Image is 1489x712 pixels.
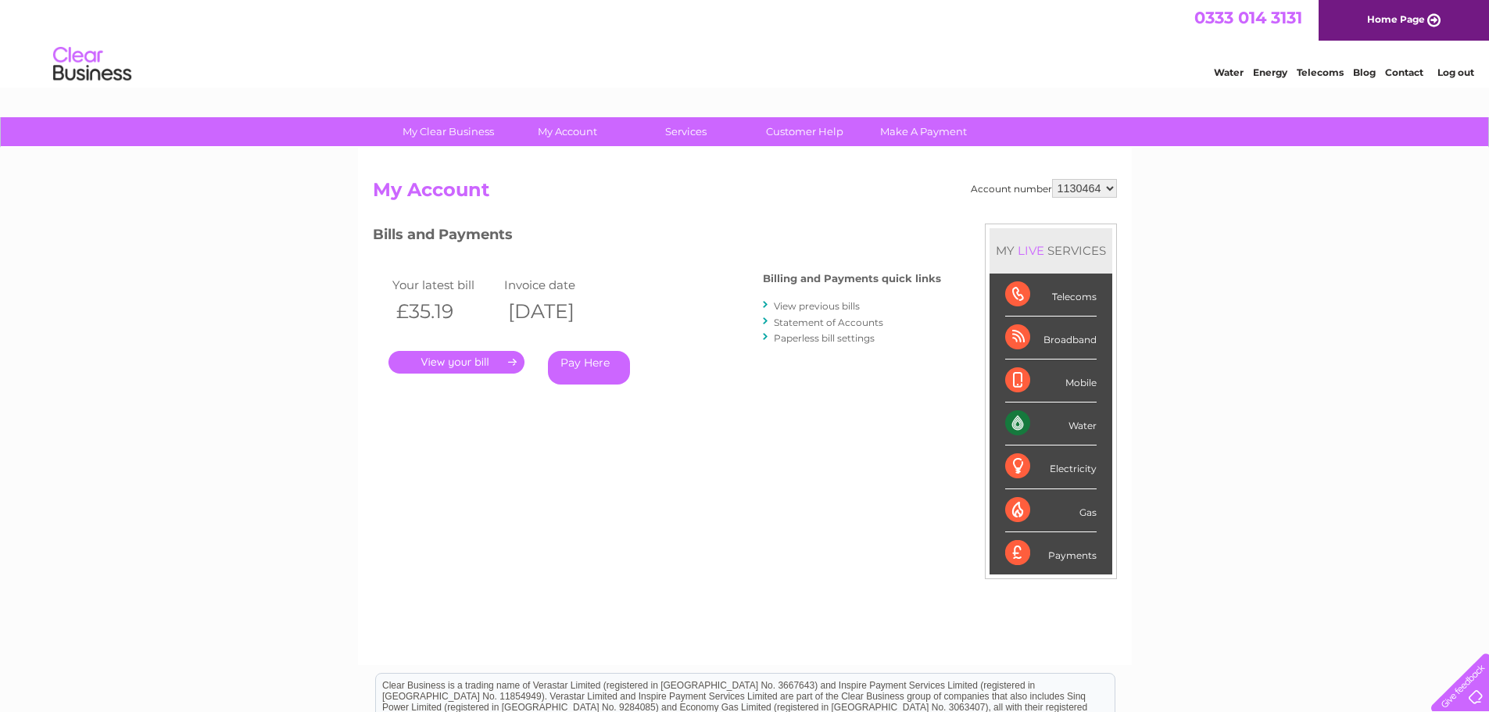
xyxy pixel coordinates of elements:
[503,117,632,146] a: My Account
[52,41,132,88] img: logo.png
[1015,243,1047,258] div: LIVE
[971,179,1117,198] div: Account number
[548,351,630,385] a: Pay Here
[859,117,988,146] a: Make A Payment
[774,300,860,312] a: View previous bills
[1005,317,1097,360] div: Broadband
[774,332,875,344] a: Paperless bill settings
[1437,66,1474,78] a: Log out
[990,228,1112,273] div: MY SERVICES
[500,295,613,327] th: [DATE]
[376,9,1115,76] div: Clear Business is a trading name of Verastar Limited (registered in [GEOGRAPHIC_DATA] No. 3667643...
[621,117,750,146] a: Services
[1353,66,1376,78] a: Blog
[1005,403,1097,445] div: Water
[1297,66,1344,78] a: Telecoms
[1005,489,1097,532] div: Gas
[1214,66,1244,78] a: Water
[388,274,501,295] td: Your latest bill
[1005,360,1097,403] div: Mobile
[373,224,941,251] h3: Bills and Payments
[763,273,941,284] h4: Billing and Payments quick links
[384,117,513,146] a: My Clear Business
[740,117,869,146] a: Customer Help
[500,274,613,295] td: Invoice date
[388,295,501,327] th: £35.19
[1194,8,1302,27] a: 0333 014 3131
[373,179,1117,209] h2: My Account
[1005,445,1097,488] div: Electricity
[1005,274,1097,317] div: Telecoms
[1005,532,1097,574] div: Payments
[388,351,524,374] a: .
[1253,66,1287,78] a: Energy
[1385,66,1423,78] a: Contact
[774,317,883,328] a: Statement of Accounts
